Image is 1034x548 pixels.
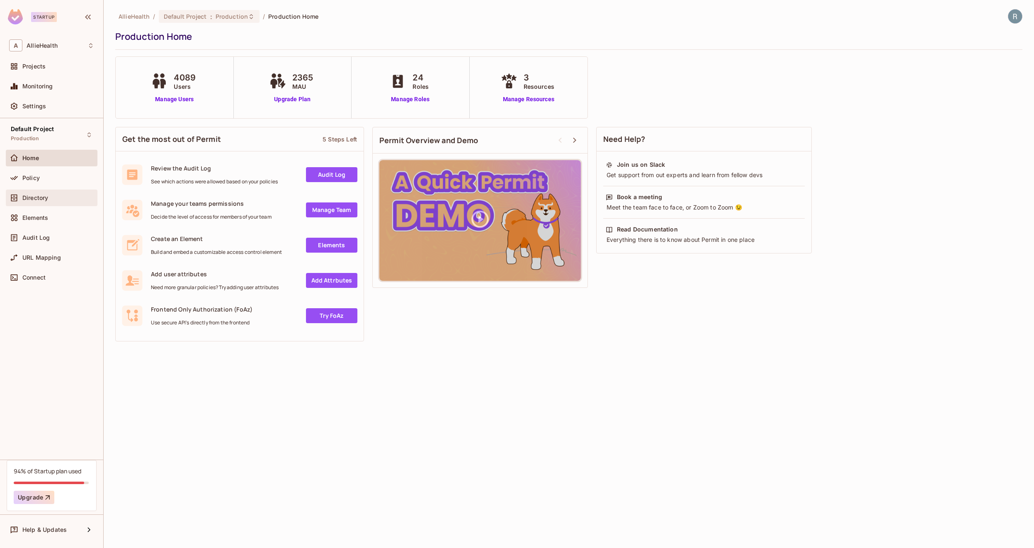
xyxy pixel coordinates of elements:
span: Get the most out of Permit [122,134,221,144]
div: Join us on Slack [617,161,665,169]
button: Upgrade [14,491,54,504]
span: Review the Audit Log [151,164,278,172]
div: Read Documentation [617,225,678,234]
span: Production [216,12,248,20]
span: Default Project [164,12,207,20]
a: Manage Users [149,95,200,104]
span: Workspace: AllieHealth [27,42,58,49]
a: Manage Team [306,202,357,217]
span: See which actions were allowed based on your policies [151,178,278,185]
span: URL Mapping [22,254,61,261]
span: Connect [22,274,46,281]
span: the active workspace [119,12,150,20]
div: Book a meeting [617,193,662,201]
div: Get support from out experts and learn from fellow devs [606,171,802,179]
div: 94% of Startup plan used [14,467,81,475]
a: Manage Roles [388,95,433,104]
span: Audit Log [22,234,50,241]
a: Audit Log [306,167,357,182]
span: Decide the level of access for members of your team [151,214,272,220]
a: Upgrade Plan [267,95,318,104]
span: Users [174,82,196,91]
span: Projects [22,63,46,70]
span: Production [11,135,39,142]
span: Use secure API's directly from the frontend [151,319,252,326]
a: Try FoAz [306,308,357,323]
div: Production Home [115,30,1018,43]
span: 2365 [292,71,313,84]
a: Add Attrbutes [306,273,357,288]
span: Need more granular policies? Try adding user attributes [151,284,279,291]
span: Home [22,155,39,161]
span: A [9,39,22,51]
div: Startup [31,12,57,22]
li: / [153,12,155,20]
img: Rodrigo Mayer [1008,10,1022,23]
div: Meet the team face to face, or Zoom to Zoom 😉 [606,203,802,212]
img: SReyMgAAAABJRU5ErkJggg== [8,9,23,24]
span: Policy [22,175,40,181]
span: Resources [524,82,554,91]
span: Build and embed a customizable access control element [151,249,282,256]
span: Permit Overview and Demo [379,135,478,146]
span: Need Help? [603,134,646,144]
span: 4089 [174,71,196,84]
span: Manage your teams permissions [151,200,272,207]
span: 24 [413,71,429,84]
span: Roles [413,82,429,91]
span: Monitoring [22,83,53,90]
div: 5 Steps Left [323,135,357,143]
span: Production Home [268,12,318,20]
li: / [263,12,265,20]
span: Help & Updates [22,526,67,533]
span: Elements [22,214,48,221]
span: : [210,13,213,20]
span: Directory [22,195,48,201]
span: Create an Element [151,235,282,243]
span: Default Project [11,126,54,132]
a: Manage Resources [499,95,558,104]
span: Settings [22,103,46,110]
a: Elements [306,238,357,253]
span: Add user attributes [151,270,279,278]
div: Everything there is to know about Permit in one place [606,236,802,244]
span: Frontend Only Authorization (FoAz) [151,305,252,313]
span: 3 [524,71,554,84]
span: MAU [292,82,313,91]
